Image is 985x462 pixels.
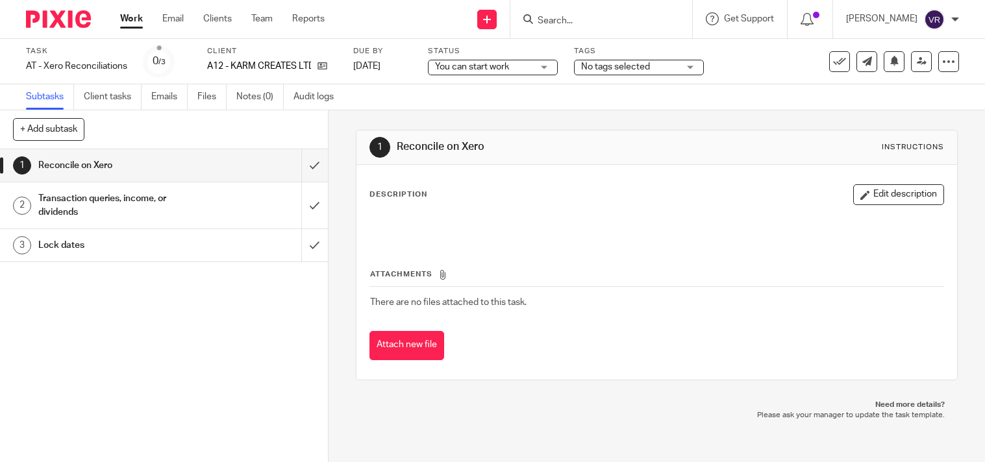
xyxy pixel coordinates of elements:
[162,12,184,25] a: Email
[846,12,917,25] p: [PERSON_NAME]
[236,84,284,110] a: Notes (0)
[13,236,31,254] div: 3
[38,236,205,255] h1: Lock dates
[574,46,704,56] label: Tags
[203,12,232,25] a: Clients
[435,62,509,71] span: You can start work
[370,298,527,307] span: There are no files attached to this task.
[293,84,343,110] a: Audit logs
[370,271,432,278] span: Attachments
[353,62,380,71] span: [DATE]
[724,14,774,23] span: Get Support
[13,197,31,215] div: 2
[26,10,91,28] img: Pixie
[207,46,337,56] label: Client
[536,16,653,27] input: Search
[84,84,142,110] a: Client tasks
[369,410,945,420] p: Please ask your manager to update the task template.
[369,137,390,158] div: 1
[26,60,127,73] div: AT - Xero Reconciliations
[158,58,166,66] small: /3
[38,156,205,175] h1: Reconcile on Xero
[120,12,143,25] a: Work
[369,331,444,360] button: Attach new file
[353,46,412,56] label: Due by
[369,400,945,410] p: Need more details?
[26,84,74,110] a: Subtasks
[292,12,325,25] a: Reports
[197,84,227,110] a: Files
[924,9,945,30] img: svg%3E
[153,54,166,69] div: 0
[151,84,188,110] a: Emails
[428,46,558,56] label: Status
[581,62,650,71] span: No tags selected
[853,184,944,205] button: Edit description
[13,118,84,140] button: + Add subtask
[397,140,684,154] h1: Reconcile on Xero
[369,189,427,200] p: Description
[38,189,205,222] h1: Transaction queries, income, or dividends
[882,142,944,152] div: Instructions
[251,12,273,25] a: Team
[13,156,31,175] div: 1
[207,60,311,73] p: A12 - KARM CREATES LTD
[26,46,127,56] label: Task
